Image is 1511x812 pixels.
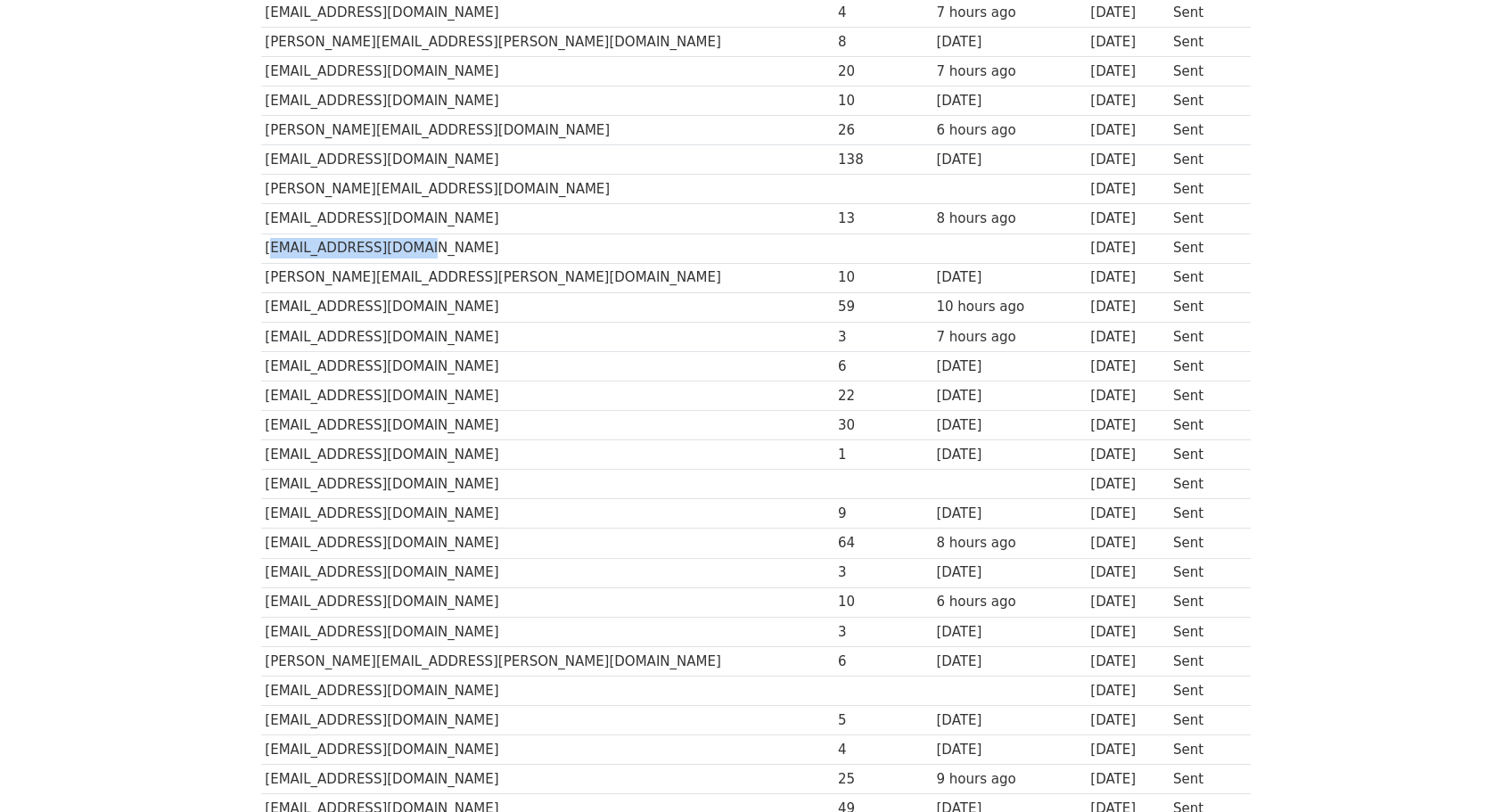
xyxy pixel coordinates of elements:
[838,652,928,672] div: 6
[1169,234,1240,263] td: Sent
[1169,322,1240,351] td: Sent
[937,32,1082,53] div: [DATE]
[1169,381,1240,410] td: Sent
[937,209,1082,229] div: 8 hours ago
[1090,622,1164,643] div: [DATE]
[261,381,834,410] td: [EMAIL_ADDRESS][DOMAIN_NAME]
[1169,470,1240,499] td: Sent
[838,297,928,317] div: 59
[937,327,1082,348] div: 7 hours ago
[1169,676,1240,705] td: Sent
[1090,769,1164,790] div: [DATE]
[1169,587,1240,617] td: Sent
[261,499,834,529] td: [EMAIL_ADDRESS][DOMAIN_NAME]
[838,32,928,53] div: 8
[261,56,834,86] td: [EMAIL_ADDRESS][DOMAIN_NAME]
[838,386,928,406] div: 22
[838,91,928,111] div: 10
[838,3,928,23] div: 4
[1422,726,1511,812] iframe: Chat Widget
[937,769,1082,790] div: 9 hours ago
[937,120,1082,141] div: 6 hours ago
[937,3,1082,23] div: 7 hours ago
[838,209,928,229] div: 13
[1169,292,1240,322] td: Sent
[1169,558,1240,587] td: Sent
[838,62,928,82] div: 20
[261,587,834,617] td: [EMAIL_ADDRESS][DOMAIN_NAME]
[838,710,928,731] div: 5
[838,592,928,612] div: 10
[937,740,1082,760] div: [DATE]
[1090,474,1164,495] div: [DATE]
[1090,504,1164,524] div: [DATE]
[838,533,928,554] div: 64
[838,150,928,170] div: 138
[937,504,1082,524] div: [DATE]
[838,120,928,141] div: 26
[1090,415,1164,436] div: [DATE]
[937,652,1082,672] div: [DATE]
[1090,357,1164,377] div: [DATE]
[1090,179,1164,200] div: [DATE]
[261,617,834,646] td: [EMAIL_ADDRESS][DOMAIN_NAME]
[838,769,928,790] div: 25
[261,145,834,175] td: [EMAIL_ADDRESS][DOMAIN_NAME]
[1169,411,1240,440] td: Sent
[1169,646,1240,676] td: Sent
[1090,562,1164,583] div: [DATE]
[838,504,928,524] div: 9
[1169,145,1240,175] td: Sent
[1090,710,1164,731] div: [DATE]
[1090,150,1164,170] div: [DATE]
[1169,499,1240,529] td: Sent
[838,357,928,377] div: 6
[838,740,928,760] div: 4
[937,592,1082,612] div: 6 hours ago
[1090,445,1164,465] div: [DATE]
[838,445,928,465] div: 1
[937,150,1082,170] div: [DATE]
[261,322,834,351] td: [EMAIL_ADDRESS][DOMAIN_NAME]
[261,706,834,735] td: [EMAIL_ADDRESS][DOMAIN_NAME]
[838,327,928,348] div: 3
[261,765,834,794] td: [EMAIL_ADDRESS][DOMAIN_NAME]
[1169,56,1240,86] td: Sent
[937,622,1082,643] div: [DATE]
[1169,86,1240,116] td: Sent
[1090,62,1164,82] div: [DATE]
[937,297,1082,317] div: 10 hours ago
[1090,267,1164,288] div: [DATE]
[1169,735,1240,765] td: Sent
[937,710,1082,731] div: [DATE]
[937,357,1082,377] div: [DATE]
[1090,209,1164,229] div: [DATE]
[1169,617,1240,646] td: Sent
[937,91,1082,111] div: [DATE]
[261,558,834,587] td: [EMAIL_ADDRESS][DOMAIN_NAME]
[261,411,834,440] td: [EMAIL_ADDRESS][DOMAIN_NAME]
[1090,386,1164,406] div: [DATE]
[1090,592,1164,612] div: [DATE]
[1169,765,1240,794] td: Sent
[261,470,834,499] td: [EMAIL_ADDRESS][DOMAIN_NAME]
[261,116,834,145] td: [PERSON_NAME][EMAIL_ADDRESS][DOMAIN_NAME]
[261,86,834,116] td: [EMAIL_ADDRESS][DOMAIN_NAME]
[1090,120,1164,141] div: [DATE]
[937,533,1082,554] div: 8 hours ago
[261,263,834,292] td: [PERSON_NAME][EMAIL_ADDRESS][PERSON_NAME][DOMAIN_NAME]
[1169,529,1240,558] td: Sent
[1169,27,1240,56] td: Sent
[1090,32,1164,53] div: [DATE]
[838,622,928,643] div: 3
[1169,204,1240,234] td: Sent
[937,62,1082,82] div: 7 hours ago
[1090,652,1164,672] div: [DATE]
[261,646,834,676] td: [PERSON_NAME][EMAIL_ADDRESS][PERSON_NAME][DOMAIN_NAME]
[838,562,928,583] div: 3
[261,292,834,322] td: [EMAIL_ADDRESS][DOMAIN_NAME]
[1090,681,1164,701] div: [DATE]
[1090,740,1164,760] div: [DATE]
[261,234,834,263] td: [EMAIL_ADDRESS][DOMAIN_NAME]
